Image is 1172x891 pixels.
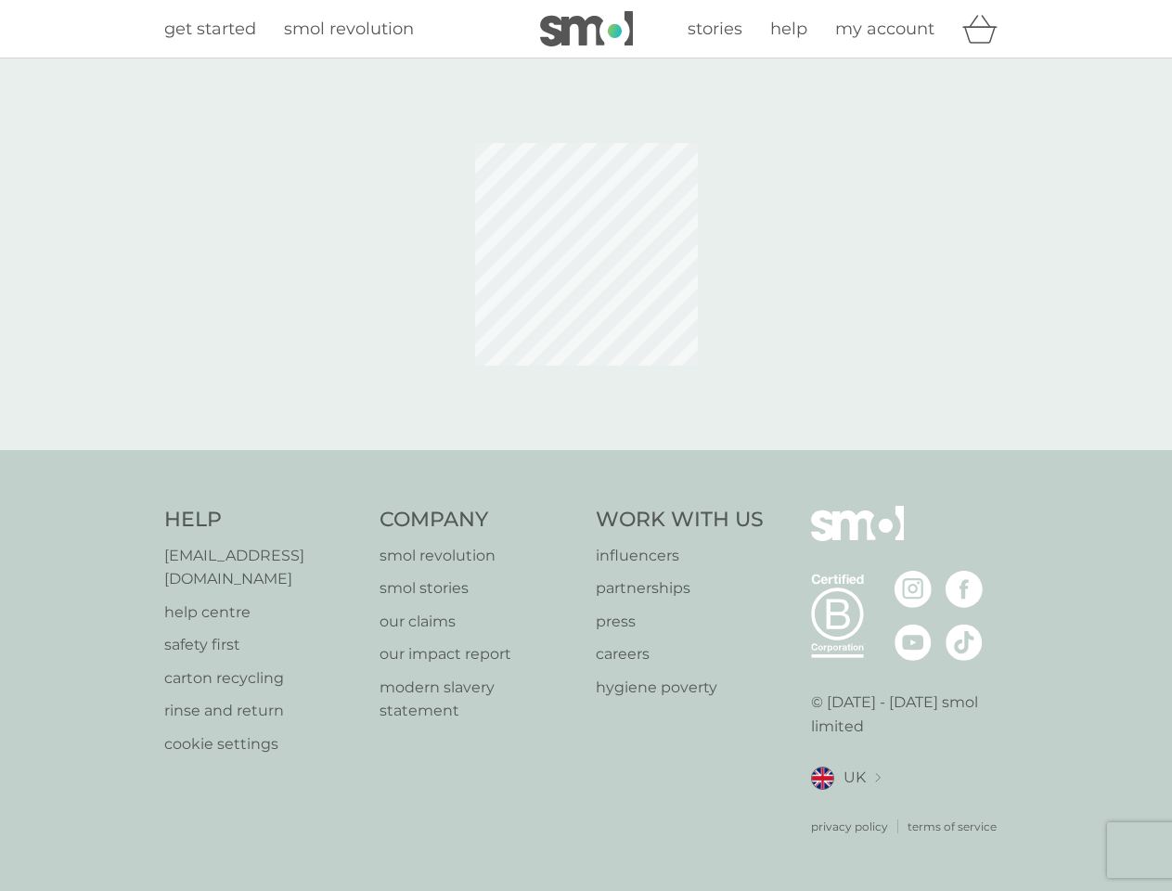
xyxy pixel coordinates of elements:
[380,676,577,723] a: modern slavery statement
[946,571,983,608] img: visit the smol Facebook page
[688,19,742,39] span: stories
[380,506,577,535] h4: Company
[835,16,934,43] a: my account
[596,506,764,535] h4: Work With Us
[540,11,633,46] img: smol
[164,19,256,39] span: get started
[835,19,934,39] span: my account
[164,699,362,723] a: rinse and return
[811,818,888,835] a: privacy policy
[164,600,362,625] a: help centre
[380,610,577,634] a: our claims
[380,576,577,600] a: smol stories
[770,19,807,39] span: help
[908,818,997,835] a: terms of service
[770,16,807,43] a: help
[875,773,881,783] img: select a new location
[284,19,414,39] span: smol revolution
[895,571,932,608] img: visit the smol Instagram page
[688,16,742,43] a: stories
[895,624,932,661] img: visit the smol Youtube page
[164,732,362,756] a: cookie settings
[844,766,866,790] span: UK
[596,642,764,666] a: careers
[380,544,577,568] a: smol revolution
[946,624,983,661] img: visit the smol Tiktok page
[164,16,256,43] a: get started
[811,506,904,569] img: smol
[380,642,577,666] a: our impact report
[164,506,362,535] h4: Help
[596,610,764,634] a: press
[284,16,414,43] a: smol revolution
[962,10,1009,47] div: basket
[811,691,1009,738] p: © [DATE] - [DATE] smol limited
[596,676,764,700] a: hygiene poverty
[596,576,764,600] a: partnerships
[164,633,362,657] a: safety first
[164,666,362,691] a: carton recycling
[811,767,834,790] img: UK flag
[164,544,362,591] a: [EMAIL_ADDRESS][DOMAIN_NAME]
[596,544,764,568] a: influencers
